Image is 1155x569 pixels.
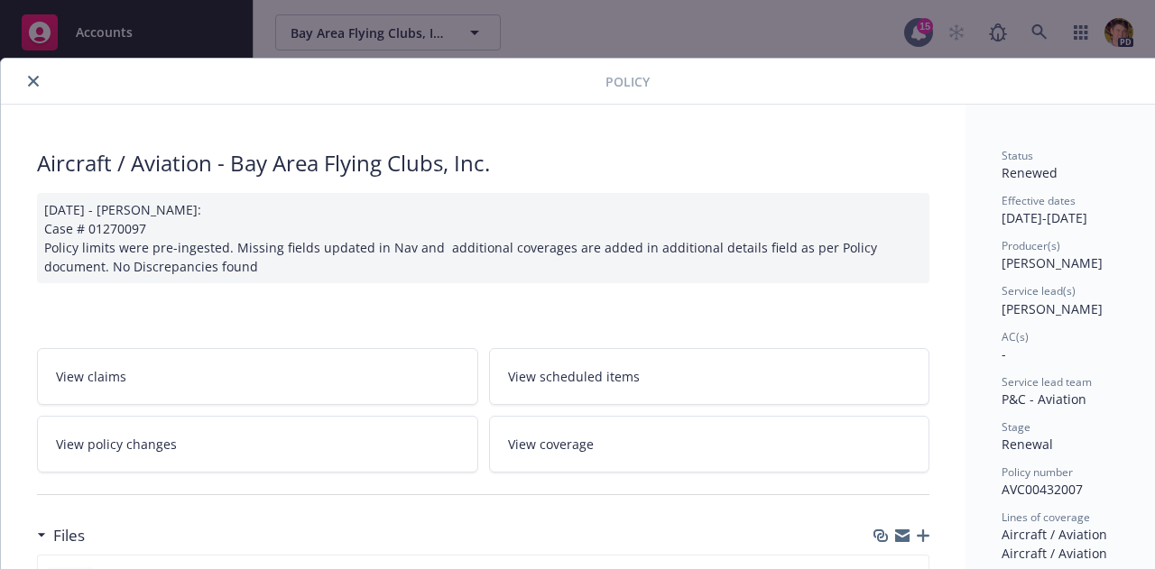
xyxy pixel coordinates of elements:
span: AVC00432007 [1002,481,1083,498]
h3: Files [53,524,85,547]
span: - [1002,345,1006,363]
span: View policy changes [56,435,177,454]
span: Status [1002,148,1033,163]
span: Effective dates [1002,193,1076,208]
span: P&C - Aviation [1002,390,1086,408]
a: View claims [37,348,478,405]
a: View scheduled items [489,348,930,405]
button: close [23,70,44,92]
div: Files [37,524,85,547]
span: AC(s) [1002,329,1029,344]
span: Renewal [1002,436,1053,453]
span: Lines of coverage [1002,509,1090,525]
span: Producer(s) [1002,238,1060,253]
div: Aircraft / Aviation - Bay Area Flying Clubs, Inc. [37,148,929,179]
span: [PERSON_NAME] [1002,254,1103,271]
span: Policy [605,72,650,91]
span: Policy number [1002,464,1073,480]
span: [PERSON_NAME] [1002,300,1103,317]
span: Service lead(s) [1002,283,1076,298]
span: Renewed [1002,164,1058,181]
a: View policy changes [37,416,478,473]
span: View scheduled items [508,367,640,386]
a: View coverage [489,416,930,473]
span: View claims [56,367,126,386]
span: Service lead team [1002,374,1092,390]
div: [DATE] - [PERSON_NAME]: Case # 01270097 Policy limits were pre-ingested. Missing fields updated i... [37,193,929,283]
span: Stage [1002,419,1030,435]
span: View coverage [508,435,594,454]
